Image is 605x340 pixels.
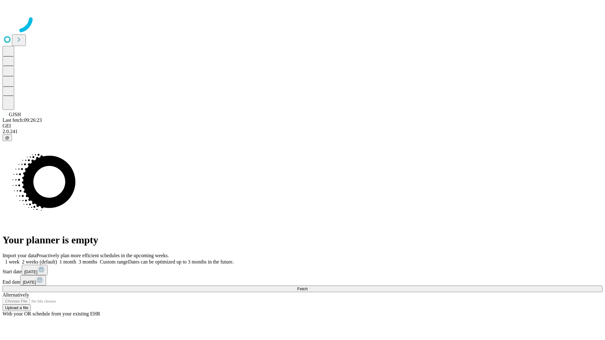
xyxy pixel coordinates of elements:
[5,135,9,140] span: @
[79,259,97,264] span: 3 months
[128,259,233,264] span: Dates can be optimized up to 3 months in the future.
[3,117,42,123] span: Last fetch: 09:26:23
[3,234,602,246] h1: Your planner is empty
[100,259,128,264] span: Custom range
[20,275,46,286] button: [DATE]
[24,269,37,274] span: [DATE]
[9,112,21,117] span: GJSH
[5,259,20,264] span: 1 week
[3,134,12,141] button: @
[3,286,602,292] button: Fetch
[3,129,602,134] div: 2.0.241
[3,292,29,297] span: Alternatively
[297,286,308,291] span: Fetch
[37,253,169,258] span: Proactively plan more efficient schedules in the upcoming weeks.
[3,123,602,129] div: GEI
[3,311,100,316] span: With your OR schedule from your existing EHR
[3,304,31,311] button: Upload a file
[3,253,37,258] span: Import your data
[22,265,48,275] button: [DATE]
[60,259,76,264] span: 1 month
[22,259,57,264] span: 2 weeks (default)
[23,280,36,285] span: [DATE]
[3,265,602,275] div: Start date
[3,275,602,286] div: End date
